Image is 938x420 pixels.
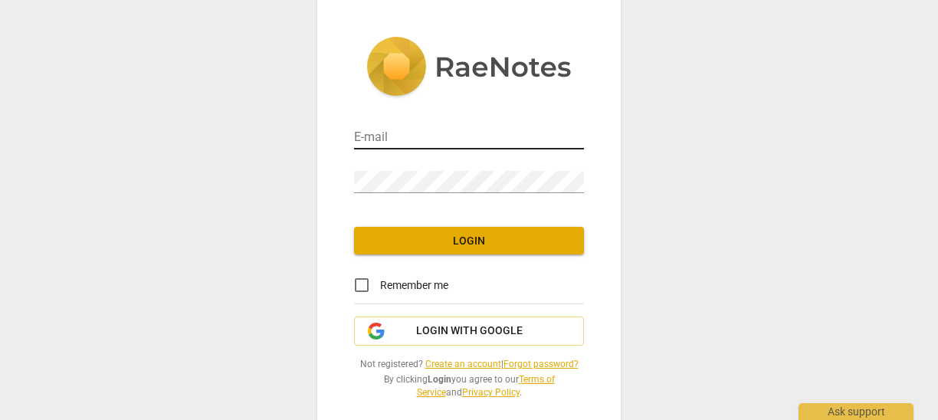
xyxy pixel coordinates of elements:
div: Ask support [799,403,913,420]
a: Forgot password? [503,359,579,369]
button: Login [354,227,584,254]
img: 5ac2273c67554f335776073100b6d88f.svg [366,37,572,100]
a: Create an account [425,359,501,369]
button: Login with Google [354,317,584,346]
span: Remember me [380,277,448,294]
a: Terms of Service [417,374,555,398]
span: Login [366,234,572,249]
a: Privacy Policy [462,387,520,398]
b: Login [428,374,451,385]
span: Login with Google [416,323,523,339]
span: Not registered? | [354,358,584,371]
span: By clicking you agree to our and . [354,373,584,399]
